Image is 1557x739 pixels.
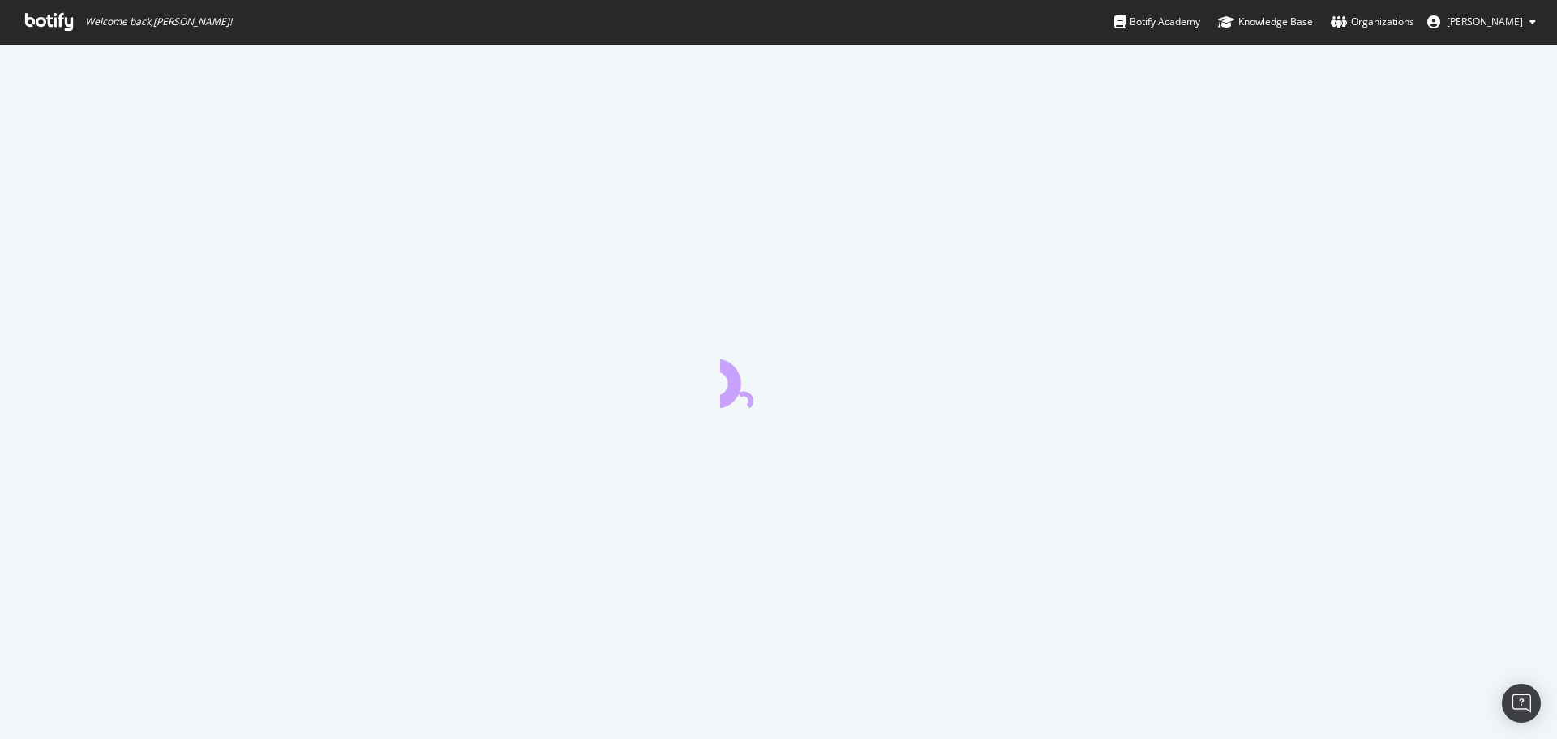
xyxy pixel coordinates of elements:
[1502,684,1541,723] div: Open Intercom Messenger
[85,15,232,28] span: Welcome back, [PERSON_NAME] !
[1218,14,1313,30] div: Knowledge Base
[1331,14,1414,30] div: Organizations
[1447,15,1523,28] span: Matthieu Feru
[1114,14,1200,30] div: Botify Academy
[720,350,837,408] div: animation
[1414,9,1549,35] button: [PERSON_NAME]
